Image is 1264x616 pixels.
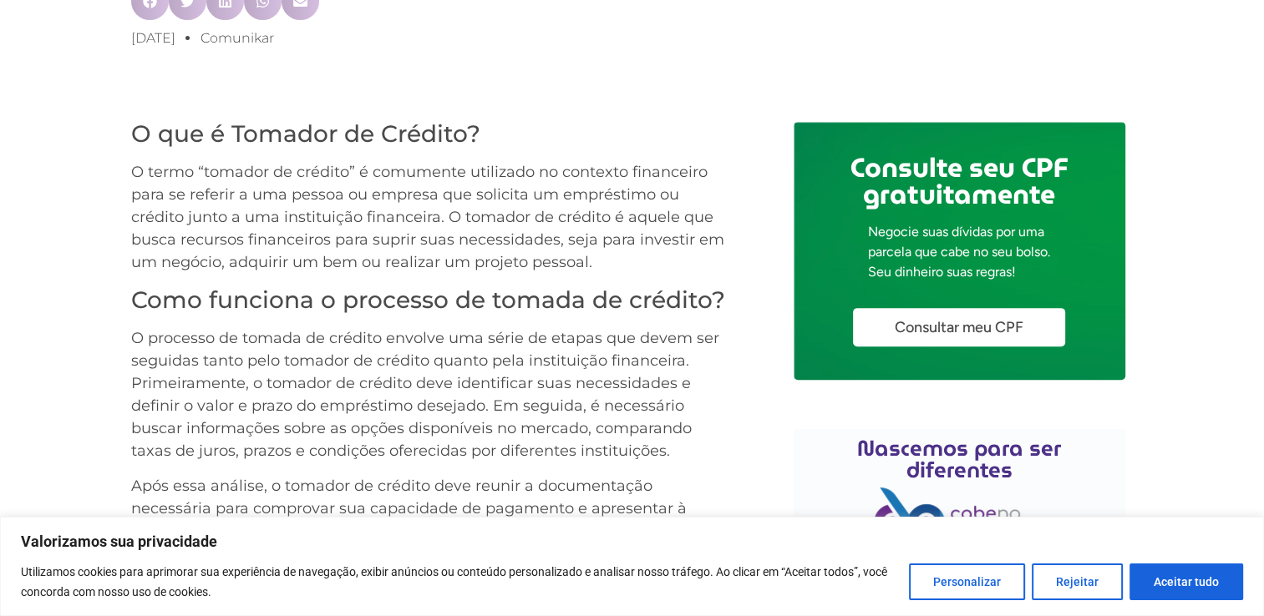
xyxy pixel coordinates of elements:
p: Após essa análise, o tomador de crédito deve reunir a documentação necessária para comprovar sua ... [131,475,736,610]
a: comunikar [201,28,274,48]
a: Consultar meu CPF [853,308,1065,346]
p: O processo de tomada de crédito envolve uma série de etapas que devem ser seguidas tanto pelo tom... [131,327,736,462]
button: Personalizar [909,563,1025,600]
h3: O que é Tomador de Crédito? [131,120,736,149]
span: Consultar meu CPF [895,320,1023,335]
h2: Consulte seu CPF gratuitamente [850,154,1069,208]
p: Negocie suas dívidas por uma parcela que cabe no seu bolso. Seu dinheiro suas regras! [868,222,1050,282]
a: [DATE] [131,28,175,48]
img: Cabe no Meu Bolso [874,487,1044,541]
p: O termo “tomador de crédito” é comumente utilizado no contexto financeiro para se referir a uma p... [131,161,736,274]
button: Aceitar tudo [1129,563,1243,600]
h2: Nascemos para ser diferentes [802,437,1116,481]
p: Utilizamos cookies para aprimorar sua experiência de navegação, exibir anúncios ou conteúdo perso... [21,562,896,602]
h3: Como funciona o processo de tomada de crédito? [131,286,736,315]
p: Valorizamos sua privacidade [21,532,1243,552]
button: Rejeitar [1032,563,1123,600]
time: [DATE] [131,30,175,46]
